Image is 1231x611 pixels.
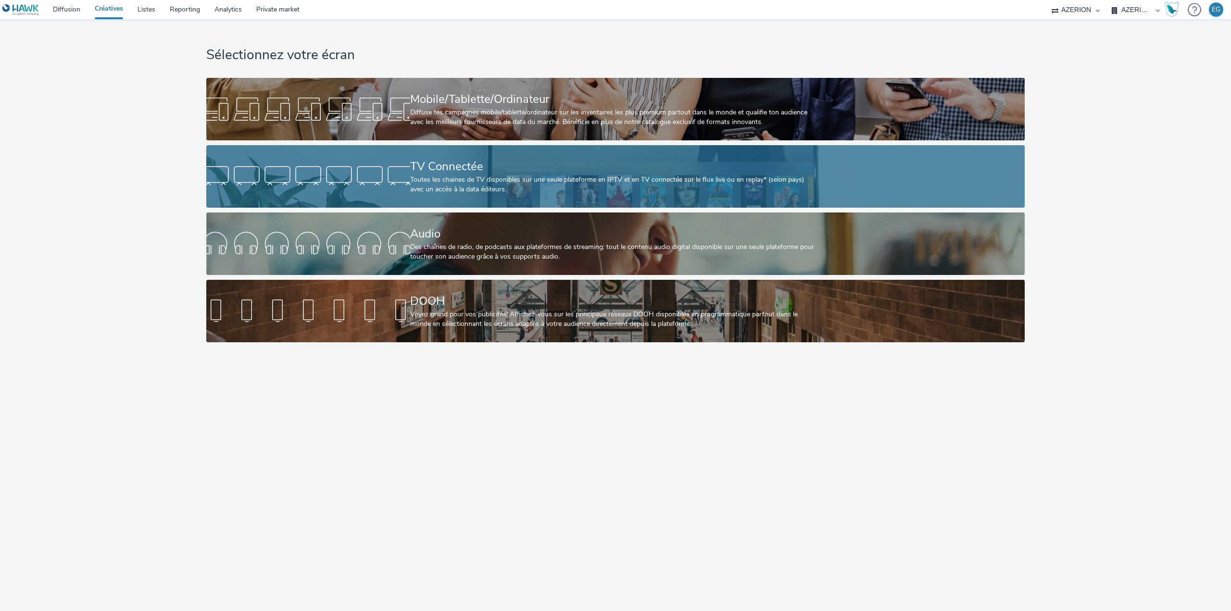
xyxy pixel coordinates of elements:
[410,293,817,310] div: DOOH
[206,212,1025,275] a: AudioDes chaînes de radio, de podcasts aux plateformes de streaming: tout le contenu audio digita...
[1165,2,1179,17] img: Hawk Academy
[1212,2,1220,17] div: EG
[410,225,817,242] div: Audio
[410,91,817,108] div: Mobile/Tablette/Ordinateur
[2,4,39,16] img: undefined Logo
[1165,2,1183,17] a: Hawk Academy
[410,175,817,195] div: Toutes les chaines de TV disponibles sur une seule plateforme en IPTV et en TV connectée sur le f...
[206,280,1025,342] a: DOOHVoyez grand pour vos publicités! Affichez-vous sur les principaux réseaux DOOH disponibles en...
[206,78,1025,140] a: Mobile/Tablette/OrdinateurDiffuse tes campagnes mobile/tablette/ordinateur sur les inventaires le...
[410,310,817,329] div: Voyez grand pour vos publicités! Affichez-vous sur les principaux réseaux DOOH disponibles en pro...
[410,158,817,175] div: TV Connectée
[410,108,817,127] div: Diffuse tes campagnes mobile/tablette/ordinateur sur les inventaires les plus premium partout dan...
[410,242,817,262] div: Des chaînes de radio, de podcasts aux plateformes de streaming: tout le contenu audio digital dis...
[206,46,1025,64] h1: Sélectionnez votre écran
[206,145,1025,208] a: TV ConnectéeToutes les chaines de TV disponibles sur une seule plateforme en IPTV et en TV connec...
